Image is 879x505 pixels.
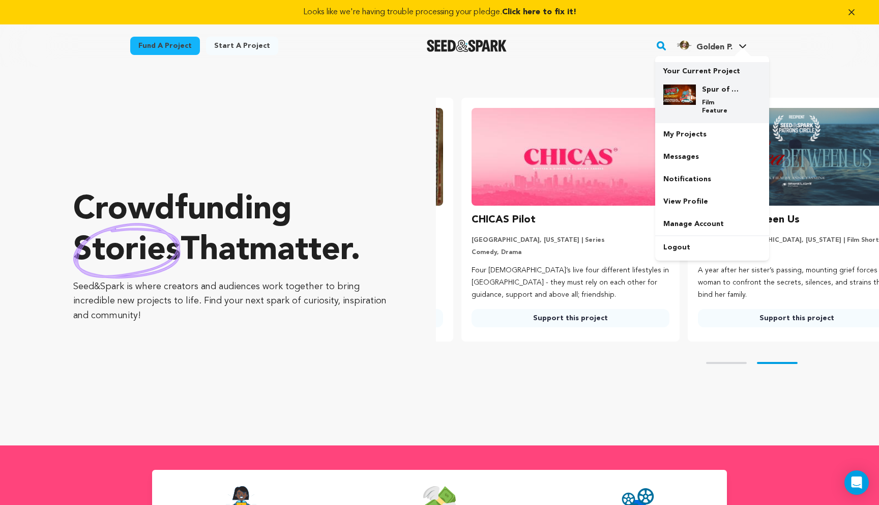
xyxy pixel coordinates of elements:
[655,146,769,168] a: Messages
[472,212,536,228] h3: CHICAS Pilot
[502,8,576,16] span: Click here to fix it!
[676,37,732,53] div: Golden P.'s Profile
[427,40,507,52] a: Seed&Spark Homepage
[472,108,669,206] img: CHICAS Pilot image
[655,190,769,213] a: View Profile
[655,236,769,259] a: Logout
[73,223,181,278] img: hand sketched image
[655,168,769,190] a: Notifications
[249,235,350,267] span: matter
[696,43,732,51] span: Golden P.
[472,248,669,257] p: Comedy, Drama
[73,190,395,271] p: Crowdfunding that .
[663,62,761,76] p: Your Current Project
[674,35,749,53] a: Golden P.'s Profile
[702,85,739,95] h4: Spur of the Moment
[655,123,769,146] a: My Projects
[472,236,669,244] p: [GEOGRAPHIC_DATA], [US_STATE] | Series
[844,470,869,495] div: Open Intercom Messenger
[472,309,669,327] a: Support this project
[655,213,769,235] a: Manage Account
[427,40,507,52] img: Seed&Spark Logo Dark Mode
[676,37,692,53] img: ce8a16eac2b81442.png
[702,99,739,115] p: Film Feature
[12,6,867,18] a: Looks like we're having trouble processing your pledge.Click here to fix it!
[663,62,761,123] a: Your Current Project Spur of the Moment Film Feature
[73,279,395,323] p: Seed&Spark is where creators and audiences work together to bring incredible new projects to life...
[206,37,278,55] a: Start a project
[472,265,669,301] p: Four [DEMOGRAPHIC_DATA]’s live four different lifestyles in [GEOGRAPHIC_DATA] - they must rely on...
[130,37,200,55] a: Fund a project
[663,85,696,105] img: c8676aada586bfe0.png
[674,35,749,57] span: Golden P.'s Profile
